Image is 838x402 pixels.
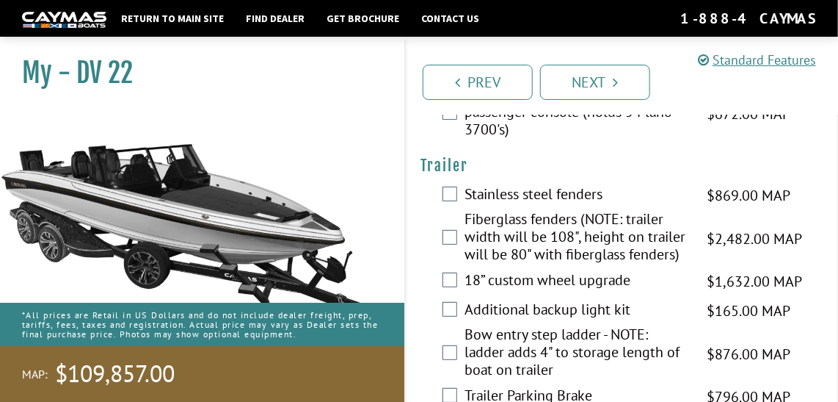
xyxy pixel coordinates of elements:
a: Get Brochure [319,9,407,28]
span: $109,857.00 [55,359,175,390]
label: Fiberglass fenders (NOTE: trailer width will be 108", height on trailer will be 80" with fibergla... [464,210,688,267]
span: MAP: [22,367,48,382]
a: Standard Features [698,51,816,68]
span: $1,632.00 MAP [707,270,802,292]
p: *All prices are Retail in US Dollars and do not include dealer freight, prep, tariffs, fees, taxe... [22,303,382,347]
label: Stainless steel fenders [464,185,688,207]
h4: Trailer [420,157,823,175]
span: $2,482.00 MAP [707,228,802,250]
h1: My - DV 22 [22,57,368,90]
a: Return to main site [114,9,231,28]
label: 18” custom wheel upgrade [464,271,688,292]
label: Additional backup light kit [464,301,688,322]
label: Bow entry step ladder - NOTE: ladder adds 4" to storage length of boat on trailer [464,326,688,382]
span: $869.00 MAP [707,184,790,207]
ul: Pagination [419,62,838,100]
a: Find Dealer [238,9,312,28]
a: Prev [423,65,533,100]
div: 1-888-4CAYMAS [680,9,816,28]
span: $165.00 MAP [707,300,790,322]
a: Next [540,65,650,100]
span: $876.00 MAP [707,343,790,365]
a: Contact Us [414,9,487,28]
img: white-logo-c9c8dbefe5ff5ceceb0f0178aa75bf4bb51f6bca0971e226c86eb53dfe498488.png [22,12,106,27]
